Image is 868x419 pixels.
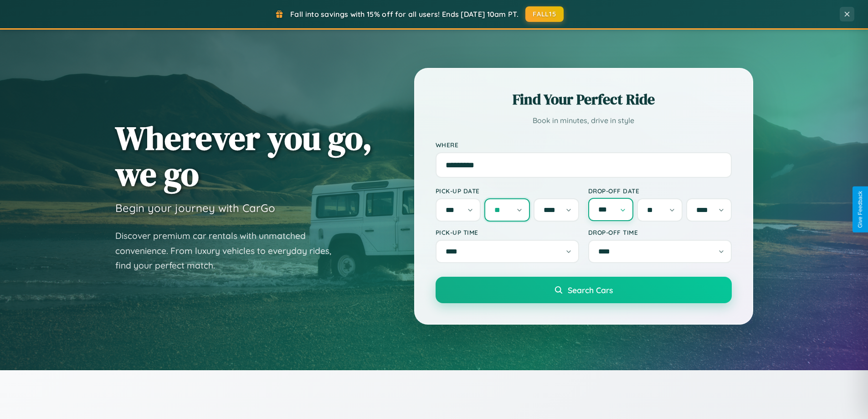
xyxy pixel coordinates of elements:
p: Book in minutes, drive in style [436,114,732,127]
p: Discover premium car rentals with unmatched convenience. From luxury vehicles to everyday rides, ... [115,228,343,273]
label: Pick-up Date [436,187,579,195]
label: Pick-up Time [436,228,579,236]
label: Drop-off Date [588,187,732,195]
button: FALL15 [525,6,564,22]
h3: Begin your journey with CarGo [115,201,275,215]
h1: Wherever you go, we go [115,120,372,192]
button: Search Cars [436,277,732,303]
label: Where [436,141,732,149]
span: Fall into savings with 15% off for all users! Ends [DATE] 10am PT. [290,10,519,19]
h2: Find Your Perfect Ride [436,89,732,109]
div: Give Feedback [857,191,863,228]
span: Search Cars [568,285,613,295]
label: Drop-off Time [588,228,732,236]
